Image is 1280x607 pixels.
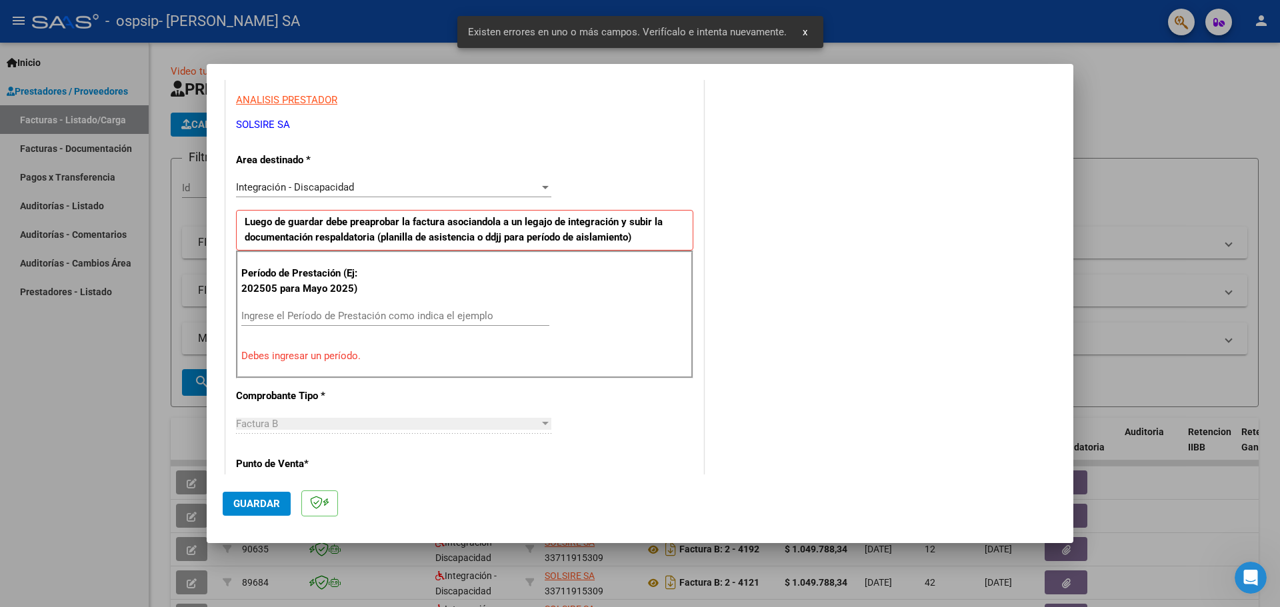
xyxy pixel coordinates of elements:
[223,492,291,516] button: Guardar
[236,388,373,404] p: Comprobante Tipo *
[468,25,787,39] span: Existen errores en uno o más campos. Verifícalo e intenta nuevamente.
[236,418,278,430] span: Factura B
[792,20,818,44] button: x
[236,181,354,193] span: Integración - Discapacidad
[803,26,807,38] span: x
[241,348,688,364] p: Debes ingresar un período.
[236,117,693,133] p: SOLSIRE SA
[236,94,337,106] span: ANALISIS PRESTADOR
[245,216,663,243] strong: Luego de guardar debe preaprobar la factura asociandola a un legajo de integración y subir la doc...
[1235,562,1267,594] iframe: Intercom live chat
[241,266,375,296] p: Período de Prestación (Ej: 202505 para Mayo 2025)
[233,498,280,510] span: Guardar
[236,456,373,472] p: Punto de Venta
[236,153,373,168] p: Area destinado *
